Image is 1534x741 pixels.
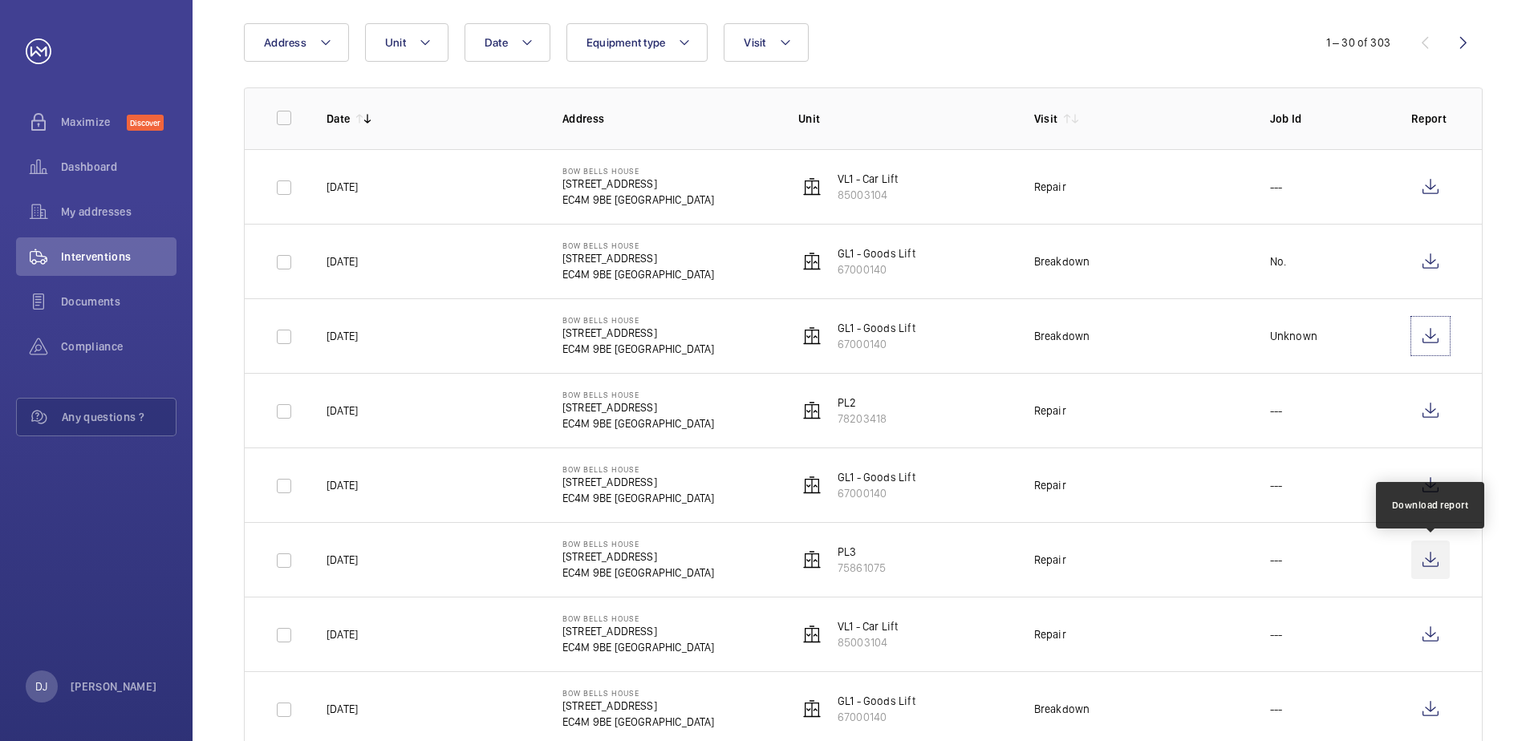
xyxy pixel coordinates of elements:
[327,552,358,568] p: [DATE]
[566,23,708,62] button: Equipment type
[71,678,157,694] p: [PERSON_NAME]
[838,245,915,261] p: GL1 - Goods Lift
[1270,552,1283,568] p: ---
[798,111,1008,127] p: Unit
[802,326,822,346] img: elevator.svg
[1270,179,1283,195] p: ---
[1034,111,1058,127] p: Visit
[562,250,715,266] p: [STREET_ADDRESS]
[1326,34,1390,51] div: 1 – 30 of 303
[562,698,715,714] p: [STREET_ADDRESS]
[1034,328,1090,344] div: Breakdown
[562,266,715,282] p: EC4M 9BE [GEOGRAPHIC_DATA]
[802,699,822,719] img: elevator.svg
[327,253,358,269] p: [DATE]
[1270,477,1283,493] p: ---
[61,159,177,175] span: Dashboard
[562,565,715,581] p: EC4M 9BE [GEOGRAPHIC_DATA]
[62,409,176,425] span: Any questions ?
[1270,253,1287,269] p: No.
[127,115,164,131] span: Discover
[838,560,886,576] p: 75861075
[327,403,358,419] p: [DATE]
[1270,403,1283,419] p: ---
[562,415,715,431] p: EC4M 9BE [GEOGRAPHIC_DATA]
[562,464,715,474] p: Bow Bells House
[838,634,899,650] p: 85003104
[327,328,358,344] p: [DATE]
[327,626,358,642] p: [DATE]
[724,23,808,62] button: Visit
[562,111,773,127] p: Address
[61,294,177,310] span: Documents
[244,23,349,62] button: Address
[802,625,822,644] img: elevator.svg
[562,399,715,415] p: [STREET_ADDRESS]
[838,187,899,203] p: 85003104
[838,469,915,485] p: GL1 - Goods Lift
[1034,179,1066,195] div: Repair
[586,36,666,49] span: Equipment type
[802,401,822,420] img: elevator.svg
[562,639,715,655] p: EC4M 9BE [GEOGRAPHIC_DATA]
[562,315,715,325] p: Bow Bells House
[61,249,177,265] span: Interventions
[35,678,47,694] p: DJ
[1270,328,1317,344] p: Unknown
[562,549,715,565] p: [STREET_ADDRESS]
[385,36,406,49] span: Unit
[562,192,715,208] p: EC4M 9BE [GEOGRAPHIC_DATA]
[1034,253,1090,269] div: Breakdown
[485,36,508,49] span: Date
[562,341,715,357] p: EC4M 9BE [GEOGRAPHIC_DATA]
[562,688,715,698] p: Bow Bells House
[562,474,715,490] p: [STREET_ADDRESS]
[562,176,715,192] p: [STREET_ADDRESS]
[327,179,358,195] p: [DATE]
[1034,477,1066,493] div: Repair
[802,177,822,196] img: elevator.svg
[838,693,915,709] p: GL1 - Goods Lift
[802,550,822,569] img: elevator.svg
[61,114,127,130] span: Maximize
[838,261,915,277] p: 67000140
[1392,498,1469,512] div: Download report
[1034,403,1066,419] div: Repair
[802,252,822,271] img: elevator.svg
[562,325,715,341] p: [STREET_ADDRESS]
[1270,701,1283,717] p: ---
[562,241,715,250] p: Bow Bells House
[562,390,715,399] p: Bow Bells House
[465,23,550,62] button: Date
[838,709,915,725] p: 67000140
[802,476,822,495] img: elevator.svg
[1270,626,1283,642] p: ---
[562,623,715,639] p: [STREET_ADDRESS]
[61,204,177,220] span: My addresses
[838,411,887,427] p: 78203418
[562,714,715,730] p: EC4M 9BE [GEOGRAPHIC_DATA]
[562,166,715,176] p: Bow Bells House
[1034,701,1090,717] div: Breakdown
[562,539,715,549] p: Bow Bells House
[838,395,887,411] p: PL2
[838,618,899,634] p: VL1 - Car Lift
[1034,626,1066,642] div: Repair
[744,36,765,49] span: Visit
[838,485,915,501] p: 67000140
[365,23,448,62] button: Unit
[562,613,715,623] p: Bow Bells House
[1034,552,1066,568] div: Repair
[838,336,915,352] p: 67000140
[838,171,899,187] p: VL1 - Car Lift
[838,544,886,560] p: PL3
[1411,111,1450,127] p: Report
[327,701,358,717] p: [DATE]
[264,36,306,49] span: Address
[327,477,358,493] p: [DATE]
[61,338,177,354] span: Compliance
[1270,111,1386,127] p: Job Id
[562,490,715,506] p: EC4M 9BE [GEOGRAPHIC_DATA]
[327,111,350,127] p: Date
[838,320,915,336] p: GL1 - Goods Lift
